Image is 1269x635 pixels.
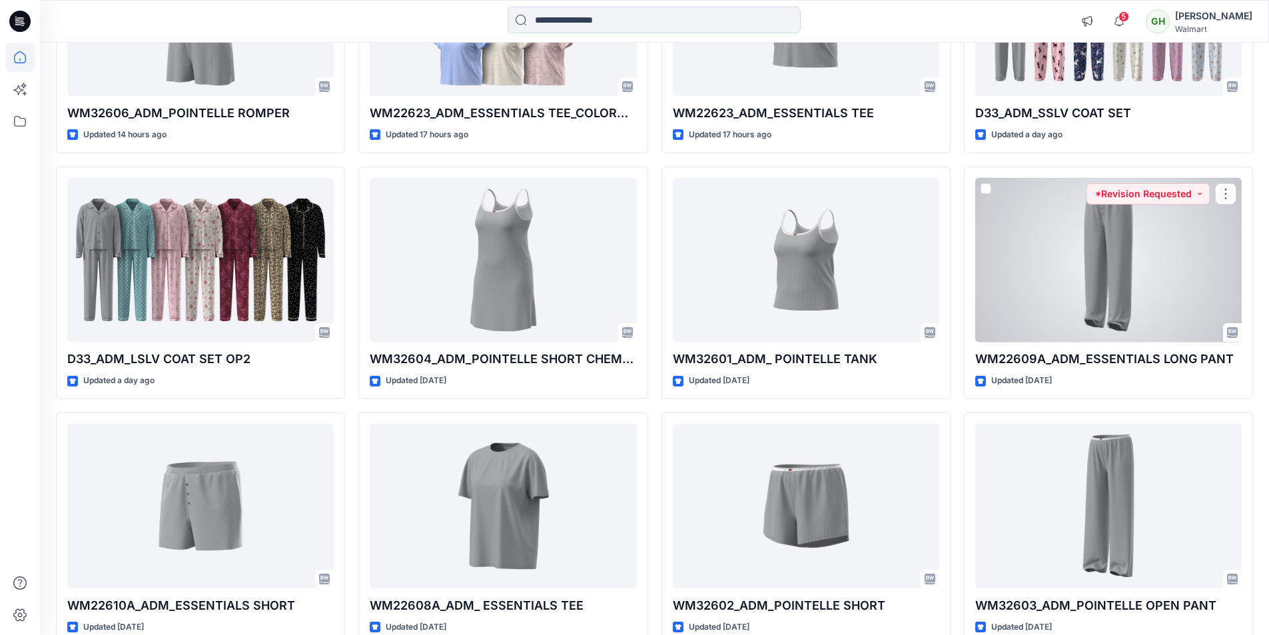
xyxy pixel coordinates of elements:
p: WM32603_ADM_POINTELLE OPEN PANT [975,596,1242,615]
a: WM32602_ADM_POINTELLE SHORT [673,424,939,588]
p: Updated [DATE] [689,620,749,634]
a: WM32603_ADM_POINTELLE OPEN PANT [975,424,1242,588]
p: WM32602_ADM_POINTELLE SHORT [673,596,939,615]
div: [PERSON_NAME] [1175,8,1252,24]
a: WM22610A_ADM_ESSENTIALS SHORT [67,424,334,588]
div: Walmart [1175,24,1252,34]
p: Updated [DATE] [83,620,144,634]
div: GH [1146,9,1170,33]
p: WM22608A_ADM_ ESSENTIALS TEE [370,596,636,615]
a: D33_ADM_LSLV COAT SET OP2 [67,178,334,342]
p: WM32606_ADM_POINTELLE ROMPER [67,104,334,123]
p: Updated 17 hours ago [386,128,468,142]
a: WM22609A_ADM_ESSENTIALS LONG PANT [975,178,1242,342]
p: WM22623_ADM_ESSENTIALS TEE_COLORWAY [370,104,636,123]
a: WM22608A_ADM_ ESSENTIALS TEE [370,424,636,588]
span: 5 [1118,11,1129,22]
p: WM22610A_ADM_ESSENTIALS SHORT [67,596,334,615]
p: Updated [DATE] [991,374,1052,388]
a: WM32604_ADM_POINTELLE SHORT CHEMISE [370,178,636,342]
p: D33_ADM_LSLV COAT SET OP2 [67,350,334,368]
p: Updated [DATE] [386,374,446,388]
p: WM32601_ADM_ POINTELLE TANK [673,350,939,368]
p: Updated [DATE] [689,374,749,388]
p: Updated [DATE] [991,620,1052,634]
p: Updated 14 hours ago [83,128,167,142]
p: WM32604_ADM_POINTELLE SHORT CHEMISE [370,350,636,368]
a: WM32601_ADM_ POINTELLE TANK [673,178,939,342]
p: Updated 17 hours ago [689,128,771,142]
p: Updated a day ago [83,374,155,388]
p: D33_ADM_SSLV COAT SET [975,104,1242,123]
p: Updated a day ago [991,128,1062,142]
p: Updated [DATE] [386,620,446,634]
p: WM22609A_ADM_ESSENTIALS LONG PANT [975,350,1242,368]
p: WM22623_ADM_ESSENTIALS TEE [673,104,939,123]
